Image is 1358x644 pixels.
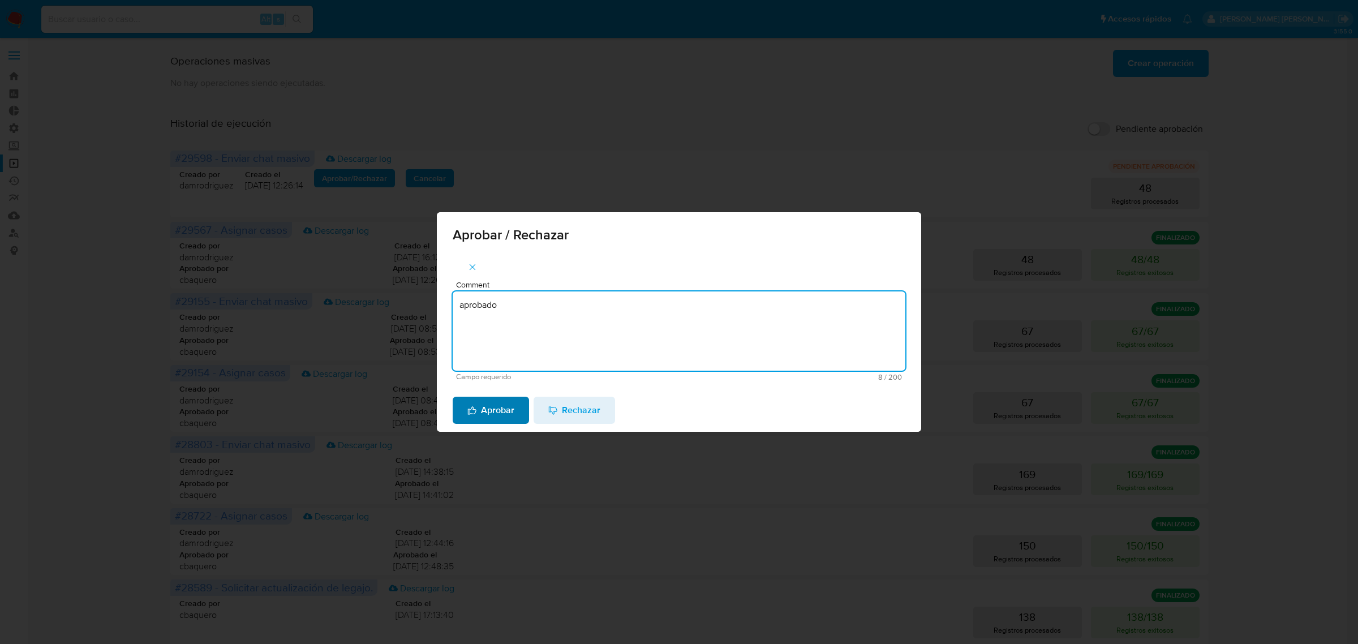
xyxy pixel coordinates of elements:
[679,373,902,381] span: Máximo 200 caracteres
[456,373,679,381] span: Campo requerido
[534,397,615,424] button: Rechazar
[453,291,905,371] textarea: aprobado
[453,397,529,424] button: Aprobar
[548,398,600,423] span: Rechazar
[456,281,909,289] span: Comment
[467,398,514,423] span: Aprobar
[453,228,905,242] span: Aprobar / Rechazar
